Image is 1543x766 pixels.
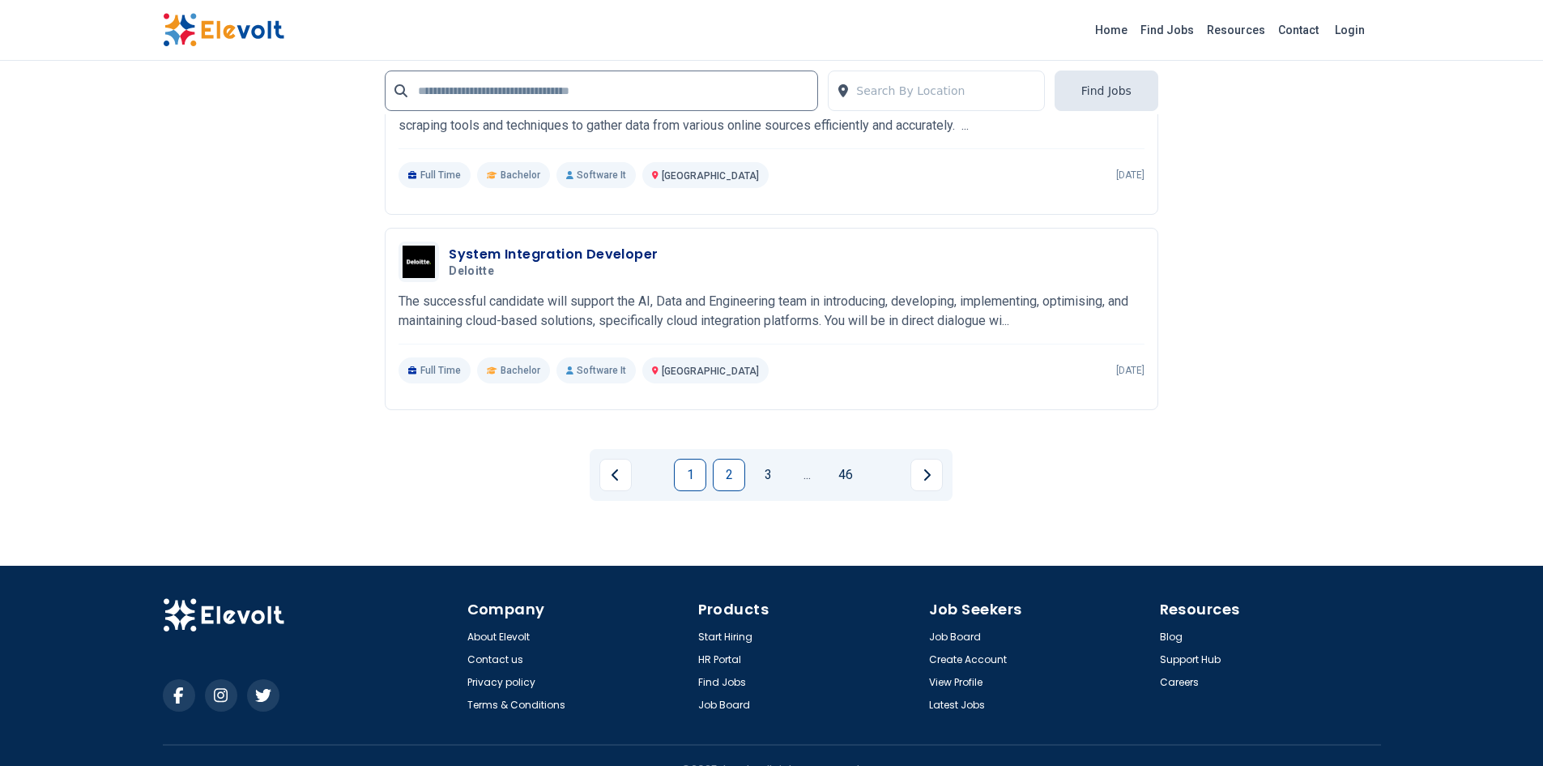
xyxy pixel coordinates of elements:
[1200,17,1272,43] a: Resources
[1134,17,1200,43] a: Find Jobs
[662,170,759,182] span: [GEOGRAPHIC_DATA]
[910,459,943,491] a: Next page
[599,459,632,491] a: Previous page
[399,292,1144,331] p: The successful candidate will support the AI, Data and Engineering team in introducing, developin...
[1325,14,1375,46] a: Login
[1055,71,1158,111] button: Find Jobs
[1160,676,1199,689] a: Careers
[399,242,1144,383] a: DeloitteSystem Integration DeveloperDeloitteThe successful candidate will support the AI, Data an...
[399,162,471,188] p: Full Time
[698,699,750,712] a: Job Board
[556,162,636,188] p: Software It
[1116,169,1144,182] p: [DATE]
[698,598,919,621] h4: Products
[929,598,1150,621] h4: Job Seekers
[399,96,1144,135] p: Key Responsibilities Develop and maintain scraping software using PHP, Laravel, and other relevan...
[698,676,746,689] a: Find Jobs
[467,631,530,644] a: About Elevolt
[1116,364,1144,377] p: [DATE]
[399,46,1144,188] a: Environmental Resource Management ERMSenior Web Scraping Developer (Mid Senior Level)Environmenta...
[1462,688,1543,766] iframe: Chat Widget
[1272,17,1325,43] a: Contact
[403,246,435,278] img: Deloitte
[1089,17,1134,43] a: Home
[829,459,862,491] a: Page 46
[752,459,784,491] a: Page 3
[1160,598,1381,621] h4: Resources
[791,459,823,491] a: Jump forward
[698,653,741,666] a: HR Portal
[467,598,688,621] h4: Company
[501,169,540,182] span: Bachelor
[929,653,1007,666] a: Create Account
[467,699,565,712] a: Terms & Conditions
[163,13,284,47] img: Elevolt
[713,459,745,491] a: Page 2
[929,699,985,712] a: Latest Jobs
[674,459,706,491] a: Page 1 is your current page
[449,245,658,264] h3: System Integration Developer
[163,598,284,632] img: Elevolt
[467,676,535,689] a: Privacy policy
[449,264,494,279] span: Deloitte
[399,357,471,383] p: Full Time
[929,631,981,644] a: Job Board
[467,653,523,666] a: Contact us
[1160,631,1183,644] a: Blog
[1160,653,1221,666] a: Support Hub
[662,366,759,377] span: [GEOGRAPHIC_DATA]
[556,357,636,383] p: Software It
[501,364,540,377] span: Bachelor
[599,459,943,491] ul: Pagination
[929,676,982,689] a: View Profile
[698,631,752,644] a: Start Hiring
